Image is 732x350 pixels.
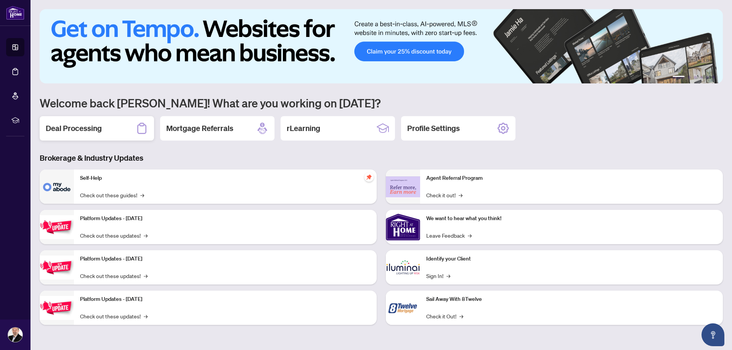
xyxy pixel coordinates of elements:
[8,328,22,342] img: Profile Icon
[426,174,717,182] p: Agent Referral Program
[673,76,685,79] button: 1
[144,231,148,240] span: →
[40,296,74,320] img: Platform Updates - June 23, 2025
[40,153,723,163] h3: Brokerage & Industry Updates
[40,9,723,83] img: Slide 0
[386,210,420,244] img: We want to hear what you think!
[459,312,463,320] span: →
[80,231,148,240] a: Check out these updates!→
[80,191,144,199] a: Check out these guides!→
[426,272,450,280] a: Sign In!→
[166,123,233,134] h2: Mortgage Referrals
[287,123,320,134] h2: rLearning
[40,96,723,110] h1: Welcome back [PERSON_NAME]! What are you working on [DATE]?
[80,312,148,320] a: Check out these updates!→
[40,256,74,280] img: Platform Updates - July 8, 2025
[6,6,24,20] img: logo
[426,295,717,304] p: Sail Away With 8Twelve
[386,291,420,325] img: Sail Away With 8Twelve
[40,215,74,239] img: Platform Updates - July 21, 2025
[426,231,472,240] a: Leave Feedback→
[468,231,472,240] span: →
[386,176,420,197] img: Agent Referral Program
[80,174,371,182] p: Self-Help
[426,214,717,223] p: We want to hear what you think!
[407,123,460,134] h2: Profile Settings
[140,191,144,199] span: →
[364,173,374,182] span: pushpin
[40,169,74,204] img: Self-Help
[712,76,715,79] button: 6
[144,312,148,320] span: →
[426,191,462,199] a: Check it out!→
[144,272,148,280] span: →
[80,272,148,280] a: Check out these updates!→
[694,76,697,79] button: 3
[46,123,102,134] h2: Deal Processing
[80,295,371,304] p: Platform Updates - [DATE]
[386,250,420,284] img: Identify your Client
[701,323,724,346] button: Open asap
[80,255,371,263] p: Platform Updates - [DATE]
[700,76,703,79] button: 4
[80,214,371,223] p: Platform Updates - [DATE]
[426,312,463,320] a: Check it Out!→
[426,255,717,263] p: Identify your Client
[459,191,462,199] span: →
[688,76,691,79] button: 2
[706,76,709,79] button: 5
[446,272,450,280] span: →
